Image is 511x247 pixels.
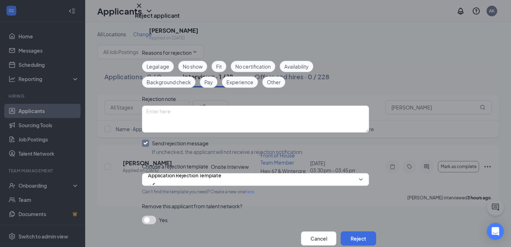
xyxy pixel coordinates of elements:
[135,1,143,10] svg: Cross
[341,231,376,246] button: Reject
[245,189,254,194] a: here
[147,78,191,86] span: Background check
[142,203,242,209] span: Remove this applicant from talent network?
[267,78,281,86] span: Other
[183,63,203,70] span: No show
[147,63,169,70] span: Legal age
[487,223,504,240] div: Open Intercom Messenger
[148,170,221,181] span: Application Rejection Template
[142,96,176,102] span: Rejection note
[142,49,192,56] span: Reasons for rejection
[149,27,198,34] h5: [PERSON_NAME]
[216,63,222,70] span: Fit
[159,216,167,224] span: Yes
[142,189,255,194] span: Can't find the template you need? Create a new one .
[135,12,180,20] h3: Reject applicant
[142,163,208,170] span: Choose a rejection template
[226,78,253,86] span: Experience
[235,63,271,70] span: No certification
[148,181,156,189] svg: Checkmark
[301,231,336,246] button: Cancel
[204,78,213,86] span: Pay
[135,1,143,10] button: Close
[149,34,198,42] div: Applied on [DATE]
[284,63,309,70] span: Availability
